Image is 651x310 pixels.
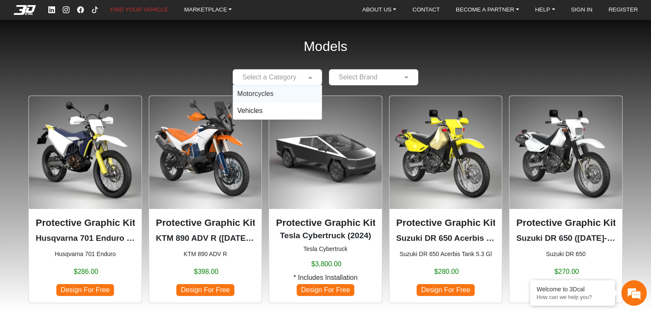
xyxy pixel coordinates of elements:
small: Tesla Cybertruck [276,245,375,254]
a: BECOME A PARTNER [453,4,523,16]
span: $270.00 [554,267,579,277]
p: How can we help you? [537,294,609,300]
a: FIND YOUR VEHICLE [107,4,171,16]
img: 701 Enduronull2016-2024 [29,96,142,209]
p: Protective Graphic Kit [276,216,375,230]
div: Tesla Cybertruck [269,96,382,303]
a: HELP [532,4,559,16]
div: Suzuki DR 650 Acerbis Tank 5.3 Gl [389,96,503,303]
img: 890 ADV R null2023-2025 [149,96,262,209]
a: CONTACT [409,4,443,16]
p: Protective Graphic Kit [36,216,135,230]
div: Articles [109,233,161,259]
p: Protective Graphic Kit [516,216,615,230]
p: Suzuki DR 650 Acerbis Tank 5.3 Gl (1996-2024) [396,232,495,245]
p: Suzuki DR 650 (1996-2024) [516,232,615,245]
img: Cybertrucknull2024 [269,96,382,209]
span: Design For Free [176,284,234,296]
p: Protective Graphic Kit [156,216,255,230]
ng-dropdown-panel: Options List [233,85,322,120]
a: SIGN IN [568,4,596,16]
a: REGISTER [605,4,642,16]
h2: Models [303,27,347,66]
a: MARKETPLACE [181,4,236,16]
p: KTM 890 ADV R (2023-2025) [156,232,255,245]
small: Husqvarna 701 Enduro [36,250,135,259]
img: DR 650Acerbis Tank 5.3 Gl1996-2024 [389,96,502,209]
span: $286.00 [74,267,98,277]
small: Suzuki DR 650 Acerbis Tank 5.3 Gl [396,250,495,259]
div: KTM 890 ADV R [149,96,262,303]
a: ABOUT US [359,4,400,16]
small: Suzuki DR 650 [516,250,615,259]
span: Conversation [4,248,57,254]
span: Design For Free [297,284,354,296]
img: DR 6501996-2024 [509,96,622,209]
span: Motorcycles [237,90,273,97]
div: Chat with us now [57,45,155,56]
span: * Includes Installation [293,273,357,283]
div: Minimize live chat window [139,4,159,25]
div: Navigation go back [9,44,22,56]
span: $398.00 [194,267,219,277]
div: Welcome to 3Dcal [537,286,609,293]
small: KTM 890 ADV R [156,250,255,259]
div: Husqvarna 701 Enduro [28,96,142,303]
span: Design For Free [56,284,114,296]
textarea: Type your message and hit 'Enter' [4,203,161,233]
p: Tesla Cybertruck (2024) [276,230,375,242]
span: $280.00 [434,267,459,277]
p: Protective Graphic Kit [396,216,495,230]
p: Husqvarna 701 Enduro (2016-2024) [36,232,135,245]
div: FAQs [57,233,109,259]
span: We're online! [49,91,117,172]
span: Design For Free [417,284,474,296]
span: Vehicles [237,107,263,114]
span: $3,800.00 [311,259,341,269]
div: Suzuki DR 650 [509,96,623,303]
